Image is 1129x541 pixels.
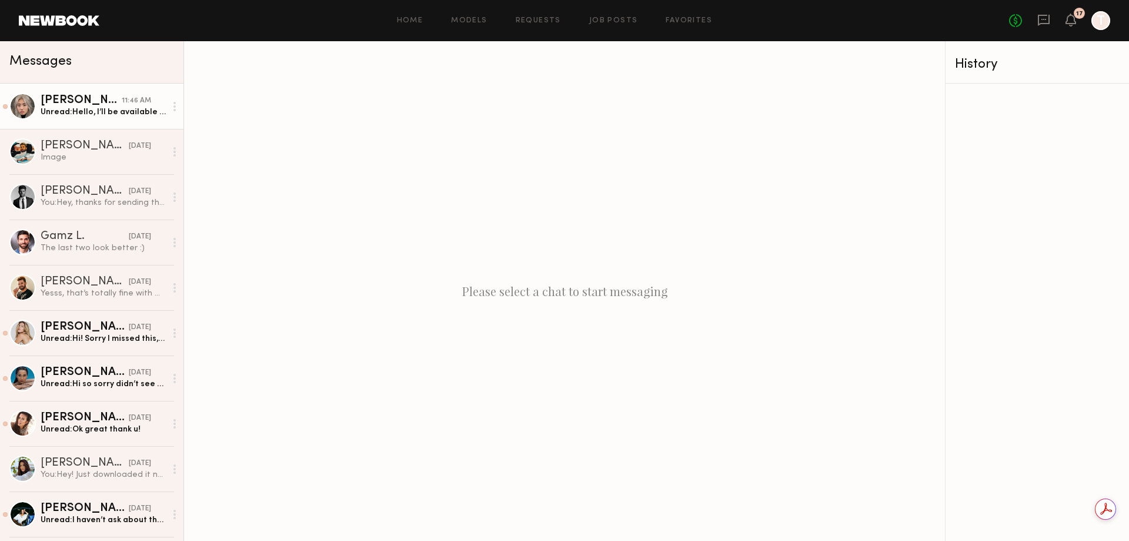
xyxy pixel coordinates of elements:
div: Unread: Ok great thank u! [41,424,166,435]
a: Requests [516,17,561,25]
div: 11:46 AM [122,95,151,107]
div: [DATE] [129,141,151,152]
div: You: Hey, thanks for sending that over. Could you send another photo in daylight with a sandal on... [41,197,166,208]
div: Image [41,152,166,163]
div: History [955,58,1120,71]
div: The last two look better :) [41,243,166,254]
a: T [1091,11,1110,30]
a: Favorites [666,17,712,25]
div: [DATE] [129,458,151,469]
div: [DATE] [129,503,151,515]
div: [PERSON_NAME] [41,185,129,197]
a: Job Posts [589,17,638,25]
div: Unread: Hi! Sorry I missed this, I haven’t been on Newbook in a while. If you ever are in need of... [41,333,166,344]
div: [PERSON_NAME] [41,95,122,107]
div: [DATE] [129,186,151,197]
a: Models [451,17,487,25]
div: [PERSON_NAME] [41,503,129,515]
div: [DATE] [129,367,151,379]
div: [PERSON_NAME] [41,412,129,424]
span: Messages [9,55,72,68]
div: [PERSON_NAME] [41,276,129,288]
div: [DATE] [129,413,151,424]
div: [DATE] [129,322,151,333]
div: You: Hey! Just downloaded it now! Thank you! [41,469,166,480]
div: Unread: I haven’t ask about the payment, how it’s going to be the process? [41,515,166,526]
div: [PERSON_NAME] [41,140,129,152]
div: Unread: Hi so sorry didn’t see this until now! Please let me know if u have any other castings in... [41,379,166,390]
div: [DATE] [129,277,151,288]
a: Home [397,17,423,25]
div: [DATE] [129,231,151,243]
div: [PERSON_NAME] [41,367,129,379]
div: 17 [1076,11,1083,17]
div: Unread: Hello, I’ll be available for this shoot! [41,107,166,118]
div: [PERSON_NAME] [41,457,129,469]
div: Please select a chat to start messaging [184,41,945,541]
div: Gamz L. [41,231,129,243]
div: Yesss, that’s totally fine with me :) [41,288,166,299]
div: [PERSON_NAME] [41,321,129,333]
